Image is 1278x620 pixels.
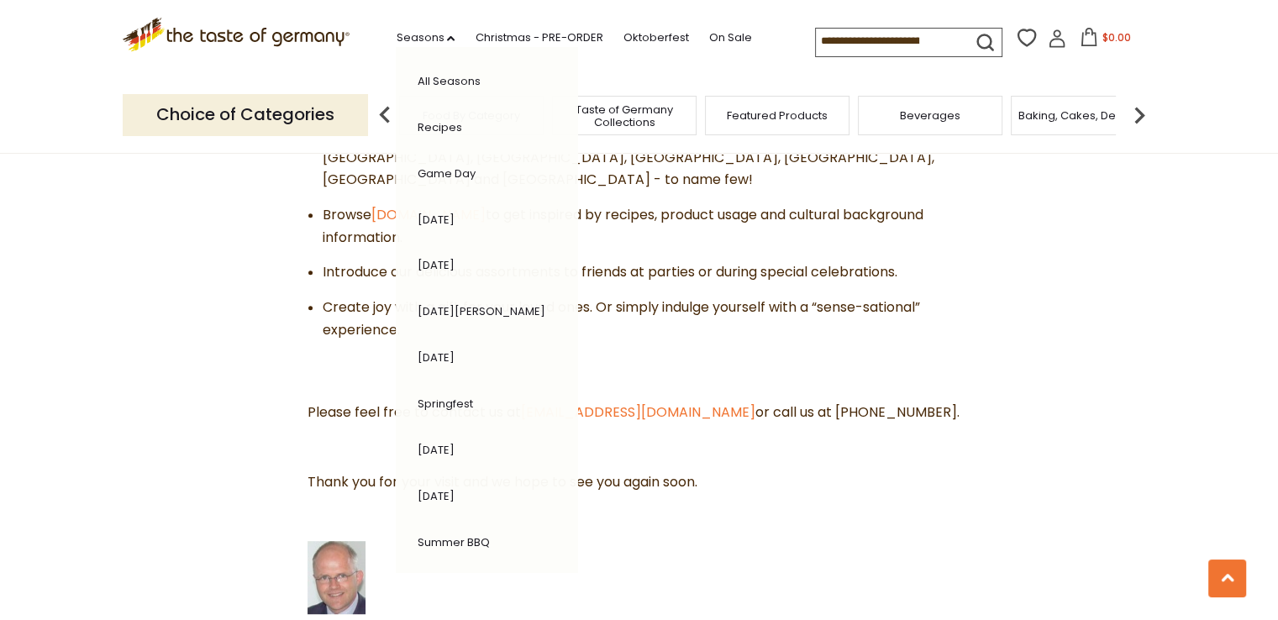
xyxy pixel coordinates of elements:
[308,541,366,614] img: arnim-von-friedeburg.jpg
[417,349,454,365] a: [DATE]
[727,109,828,122] a: Featured Products
[475,29,602,47] a: Christmas - PRE-ORDER
[1070,28,1141,53] button: $0.00
[417,534,489,550] a: Summer BBQ
[417,212,454,228] a: [DATE]
[323,297,920,339] span: Create joy with a gift for your loved ones. Or simply indulge yourself with a “sense-sational” ex...
[417,257,454,273] a: [DATE]
[1102,30,1130,45] span: $0.00
[1018,109,1149,122] a: Baking, Cakes, Desserts
[417,442,454,458] a: [DATE]
[323,205,923,247] span: Browse to get inspired by recipes, product usage and cultural background information.
[557,103,692,129] a: Taste of Germany Collections
[323,262,897,281] span: Introduce our delicious assortments to friends at parties or during special celebrations.
[521,402,755,422] a: [EMAIL_ADDRESS][DOMAIN_NAME]
[123,94,368,135] p: Choice of Categories
[308,402,960,422] span: Please feel free to contact us at or call us at [PHONE_NUMBER].
[623,29,688,47] a: Oktoberfest
[308,472,697,491] span: Thank you for your visit and we hope to see you again soon.
[417,488,454,504] a: [DATE]
[417,396,472,412] a: Springfest
[900,109,960,122] a: Beverages
[368,98,402,132] img: previous arrow
[417,73,480,89] a: All Seasons
[417,119,461,135] a: Recipes
[708,29,751,47] a: On Sale
[417,166,475,181] a: Game Day
[396,29,455,47] a: Seasons
[417,303,544,319] a: [DATE][PERSON_NAME]
[371,205,486,224] a: [DOMAIN_NAME]
[1123,98,1156,132] img: next arrow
